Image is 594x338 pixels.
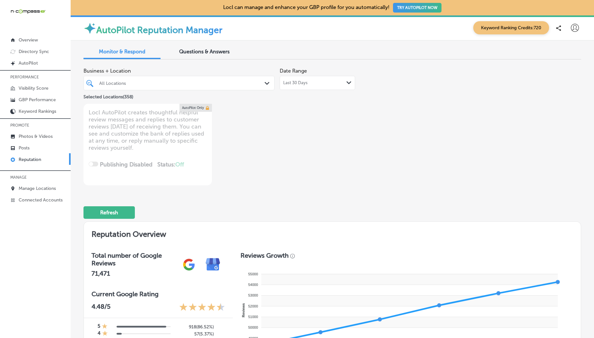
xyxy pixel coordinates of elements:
[19,186,56,191] p: Manage Locations
[179,303,225,313] div: 4.48 Stars
[19,60,38,66] p: AutoPilot
[98,323,100,330] h4: 5
[10,8,46,14] img: 660ab0bf-5cc7-4cb8-ba1c-48b5ae0f18e60NCTV_CLogo_TV_Black_-500x88.png
[98,330,100,337] h4: 4
[248,293,258,297] tspan: 53000
[175,324,214,330] h5: 918 ( 86.52% )
[102,330,108,337] div: 1 Star
[248,325,258,329] tspan: 50000
[19,97,56,102] p: GBP Performance
[83,206,135,219] button: Refresh
[19,197,63,203] p: Connected Accounts
[84,222,581,244] h2: Reputation Overview
[201,253,225,277] img: e7ababfa220611ac49bdb491a11684a6.png
[19,109,56,114] p: Keyword Rankings
[83,68,275,74] span: Business + Location
[240,252,289,259] h3: Reviews Growth
[99,80,265,86] div: All Locations
[473,21,549,34] span: Keyword Ranking Credits: 720
[19,49,49,54] p: Directory Sync
[283,80,308,85] span: Last 30 Days
[99,49,145,55] span: Monitor & Respond
[241,303,245,317] text: Reviews
[177,253,201,277] img: gPZS+5FD6qPJAAAAABJRU5ErkJggg==
[19,85,48,91] p: Visibility Score
[19,157,41,162] p: Reputation
[175,331,214,337] h5: 57 ( 5.37% )
[83,92,133,100] p: Selected Locations ( 358 )
[280,68,307,74] label: Date Range
[248,272,258,276] tspan: 55000
[393,3,441,13] button: TRY AUTOPILOT NOW
[83,22,96,35] img: autopilot-icon
[96,25,223,35] label: AutoPilot Reputation Manager
[248,304,258,308] tspan: 52000
[92,270,177,277] h2: 71,471
[102,323,108,330] div: 1 Star
[19,145,30,151] p: Posts
[19,134,53,139] p: Photos & Videos
[248,315,258,319] tspan: 51000
[179,49,230,55] span: Questions & Answers
[92,252,177,267] h3: Total number of Google Reviews
[248,283,258,287] tspan: 54000
[92,290,225,298] h3: Current Google Rating
[19,37,38,43] p: Overview
[92,303,110,313] p: 4.48 /5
